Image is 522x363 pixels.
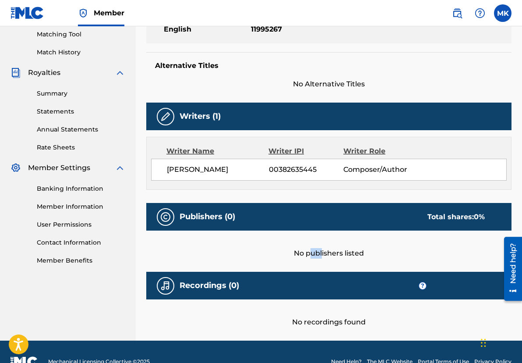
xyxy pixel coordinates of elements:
[11,7,44,19] img: MLC Logo
[471,4,489,22] div: Help
[474,213,485,221] span: 0 %
[37,220,125,229] a: User Permissions
[269,164,344,175] span: 00382635445
[37,256,125,265] a: Member Benefits
[28,68,60,78] span: Royalties
[497,234,522,304] iframe: Resource Center
[481,330,486,356] div: Drag
[494,4,511,22] div: User Menu
[180,212,235,222] h5: Publishers (0)
[37,202,125,211] a: Member Information
[180,281,239,291] h5: Recordings (0)
[115,68,125,78] img: expand
[37,184,125,193] a: Banking Information
[160,212,171,222] img: Publishers
[37,143,125,152] a: Rate Sheets
[251,24,336,35] span: 11995267
[37,89,125,98] a: Summary
[115,163,125,173] img: expand
[419,282,426,289] span: ?
[343,146,411,157] div: Writer Role
[146,231,511,259] div: No publishers listed
[167,164,269,175] span: [PERSON_NAME]
[180,111,221,121] h5: Writers (1)
[427,212,485,222] div: Total shares:
[11,68,21,78] img: Royalties
[37,30,125,39] a: Matching Tool
[146,79,511,89] span: No Alternative Titles
[160,111,171,122] img: Writers
[166,146,268,157] div: Writer Name
[146,299,511,327] div: No recordings found
[155,61,503,70] h5: Alternative Titles
[343,164,411,175] span: Composer/Author
[164,24,249,35] span: English
[37,125,125,134] a: Annual Statements
[452,8,462,18] img: search
[160,281,171,291] img: Recordings
[78,8,88,18] img: Top Rightsholder
[37,107,125,116] a: Statements
[37,48,125,57] a: Match History
[28,163,90,173] span: Member Settings
[448,4,466,22] a: Public Search
[37,238,125,247] a: Contact Information
[478,321,522,363] iframe: Chat Widget
[11,163,21,173] img: Member Settings
[475,8,485,18] img: help
[94,8,124,18] span: Member
[268,146,343,157] div: Writer IPI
